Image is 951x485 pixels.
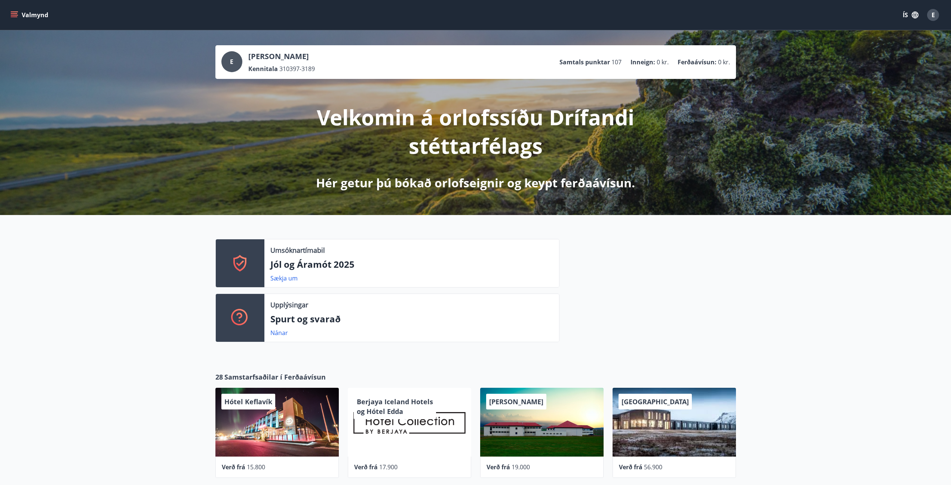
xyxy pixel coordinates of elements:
span: Hótel Keflavík [224,397,272,406]
span: Samstarfsaðilar í Ferðaávísun [224,372,326,382]
a: Nánar [270,329,288,337]
span: E [932,11,935,19]
span: 0 kr. [718,58,730,66]
span: Verð frá [619,463,642,471]
span: 15.800 [247,463,265,471]
button: menu [9,8,51,22]
p: Velkomin á orlofssíðu Drífandi stéttarfélags [278,103,673,160]
p: Upplýsingar [270,300,308,310]
span: Verð frá [487,463,510,471]
span: Verð frá [354,463,378,471]
span: 28 [215,372,223,382]
span: Berjaya Iceland Hotels og Hótel Edda [357,397,433,416]
span: 19.000 [512,463,530,471]
p: Hér getur þú bókað orlofseignir og keypt ferðaávísun. [316,175,635,191]
span: 56.900 [644,463,662,471]
button: E [924,6,942,24]
p: Samtals punktar [559,58,610,66]
span: E [230,58,233,66]
p: Kennitala [248,65,278,73]
span: [PERSON_NAME] [489,397,543,406]
p: Inneign : [631,58,655,66]
span: 17.900 [379,463,398,471]
span: [GEOGRAPHIC_DATA] [622,397,689,406]
p: Spurt og svarað [270,313,553,325]
span: 107 [611,58,622,66]
p: [PERSON_NAME] [248,51,315,62]
button: ÍS [899,8,923,22]
span: 0 kr. [657,58,669,66]
span: 310397-3189 [279,65,315,73]
p: Jól og Áramót 2025 [270,258,553,271]
p: Umsóknartímabil [270,245,325,255]
a: Sækja um [270,274,298,282]
p: Ferðaávísun : [678,58,717,66]
span: Verð frá [222,463,245,471]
